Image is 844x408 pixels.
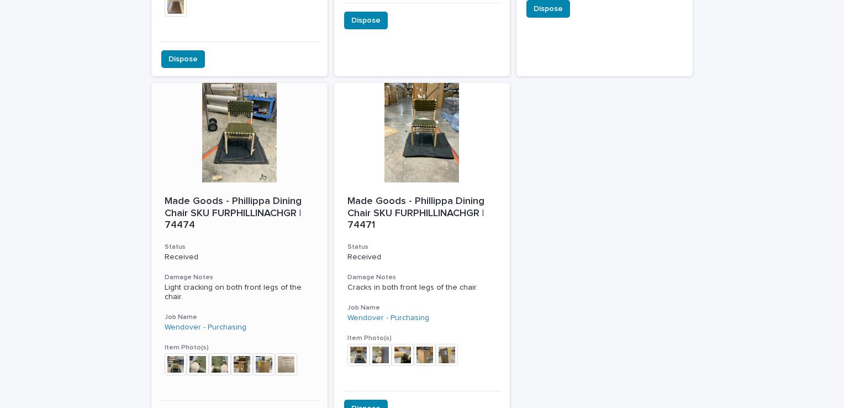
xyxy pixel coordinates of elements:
[347,283,497,292] p: Cracks in both front legs of the chair.
[534,3,563,14] span: Dispose
[347,273,497,282] h3: Damage Notes
[165,243,314,252] h3: Status
[347,196,497,232] p: Made Goods - Phillippa Dining Chair SKU FURPHILLINACHGR | 74471
[165,253,314,262] p: Received
[165,273,314,282] h3: Damage Notes
[351,15,381,26] span: Dispose
[168,54,198,65] span: Dispose
[344,12,388,29] button: Dispose
[347,253,497,262] p: Received
[347,334,497,343] h3: Item Photo(s)
[165,343,314,352] h3: Item Photo(s)
[347,313,429,323] a: Wendover - Purchasing
[161,50,205,68] button: Dispose
[165,283,314,302] p: Light cracking on both front legs of the chair.
[165,196,314,232] p: Made Goods - Phillippa Dining Chair SKU FURPHILLINACHGR | 74474
[347,304,497,312] h3: Job Name
[165,323,246,332] a: Wendover - Purchasing
[165,313,314,322] h3: Job Name
[347,243,497,252] h3: Status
